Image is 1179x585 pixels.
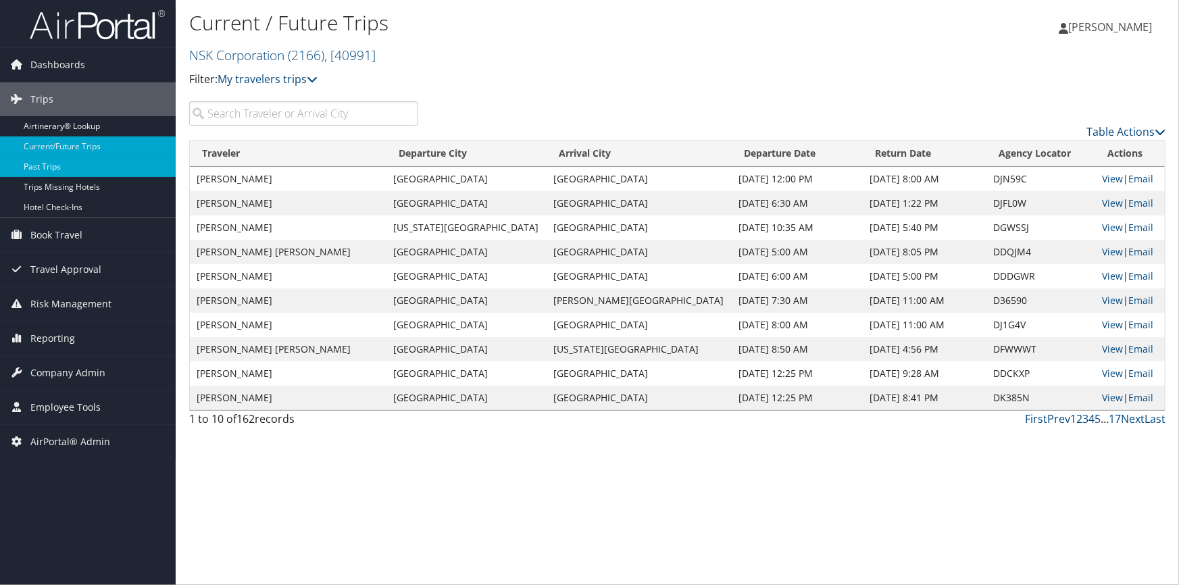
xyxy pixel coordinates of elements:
[1109,411,1121,426] a: 17
[190,141,386,167] th: Traveler: activate to sort column ascending
[190,288,386,313] td: [PERSON_NAME]
[1047,411,1070,426] a: Prev
[863,313,987,337] td: [DATE] 11:00 AM
[1102,245,1123,258] a: View
[190,240,386,264] td: [PERSON_NAME] [PERSON_NAME]
[1095,191,1165,215] td: |
[863,191,987,215] td: [DATE] 1:22 PM
[1102,391,1123,404] a: View
[190,386,386,410] td: [PERSON_NAME]
[986,141,1095,167] th: Agency Locator: activate to sort column ascending
[386,240,547,264] td: [GEOGRAPHIC_DATA]
[1121,411,1145,426] a: Next
[189,101,418,126] input: Search Traveler or Arrival City
[547,191,732,215] td: [GEOGRAPHIC_DATA]
[732,313,863,337] td: [DATE] 8:00 AM
[1095,288,1165,313] td: |
[1128,318,1153,331] a: Email
[732,215,863,240] td: [DATE] 10:35 AM
[863,167,987,191] td: [DATE] 8:00 AM
[324,46,376,64] span: , [ 40991 ]
[386,141,547,167] th: Departure City: activate to sort column ascending
[1102,318,1123,331] a: View
[1145,411,1165,426] a: Last
[190,361,386,386] td: [PERSON_NAME]
[732,337,863,361] td: [DATE] 8:50 AM
[863,386,987,410] td: [DATE] 8:41 PM
[1095,240,1165,264] td: |
[863,361,987,386] td: [DATE] 9:28 AM
[986,264,1095,288] td: DDDGWR
[386,215,547,240] td: [US_STATE][GEOGRAPHIC_DATA]
[986,313,1095,337] td: DJ1G4V
[386,288,547,313] td: [GEOGRAPHIC_DATA]
[986,240,1095,264] td: DDQJM4
[1095,167,1165,191] td: |
[1095,337,1165,361] td: |
[863,264,987,288] td: [DATE] 5:00 PM
[986,361,1095,386] td: DDCKXP
[30,425,110,459] span: AirPortal® Admin
[547,167,732,191] td: [GEOGRAPHIC_DATA]
[30,322,75,355] span: Reporting
[1095,141,1165,167] th: Actions
[1095,264,1165,288] td: |
[547,313,732,337] td: [GEOGRAPHIC_DATA]
[547,337,732,361] td: [US_STATE][GEOGRAPHIC_DATA]
[732,386,863,410] td: [DATE] 12:25 PM
[1102,270,1123,282] a: View
[1101,411,1109,426] span: …
[732,167,863,191] td: [DATE] 12:00 PM
[547,288,732,313] td: [PERSON_NAME][GEOGRAPHIC_DATA]
[863,215,987,240] td: [DATE] 5:40 PM
[218,72,318,86] a: My travelers trips
[386,191,547,215] td: [GEOGRAPHIC_DATA]
[1082,411,1088,426] a: 3
[1095,215,1165,240] td: |
[986,167,1095,191] td: DJN59C
[190,337,386,361] td: [PERSON_NAME] [PERSON_NAME]
[547,264,732,288] td: [GEOGRAPHIC_DATA]
[190,191,386,215] td: [PERSON_NAME]
[1095,411,1101,426] a: 5
[986,288,1095,313] td: D36590
[986,191,1095,215] td: DJFL0W
[1128,342,1153,355] a: Email
[863,141,987,167] th: Return Date: activate to sort column ascending
[189,411,418,434] div: 1 to 10 of records
[1128,294,1153,307] a: Email
[1102,367,1123,380] a: View
[1059,7,1165,47] a: [PERSON_NAME]
[732,264,863,288] td: [DATE] 6:00 AM
[1128,172,1153,185] a: Email
[1128,270,1153,282] a: Email
[547,215,732,240] td: [GEOGRAPHIC_DATA]
[1076,411,1082,426] a: 2
[30,253,101,286] span: Travel Approval
[986,337,1095,361] td: DFWWWT
[236,411,255,426] span: 162
[1102,172,1123,185] a: View
[732,141,863,167] th: Departure Date: activate to sort column descending
[547,141,732,167] th: Arrival City: activate to sort column ascending
[1128,367,1153,380] a: Email
[189,46,376,64] a: NSK Corporation
[986,215,1095,240] td: DGWSSJ
[30,48,85,82] span: Dashboards
[732,191,863,215] td: [DATE] 6:30 AM
[1128,245,1153,258] a: Email
[863,337,987,361] td: [DATE] 4:56 PM
[1088,411,1095,426] a: 4
[30,287,111,321] span: Risk Management
[1086,124,1165,139] a: Table Actions
[189,71,840,88] p: Filter:
[1095,313,1165,337] td: |
[386,361,547,386] td: [GEOGRAPHIC_DATA]
[190,215,386,240] td: [PERSON_NAME]
[732,288,863,313] td: [DATE] 7:30 AM
[189,9,840,37] h1: Current / Future Trips
[732,240,863,264] td: [DATE] 5:00 AM
[547,361,732,386] td: [GEOGRAPHIC_DATA]
[30,356,105,390] span: Company Admin
[1068,20,1152,34] span: [PERSON_NAME]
